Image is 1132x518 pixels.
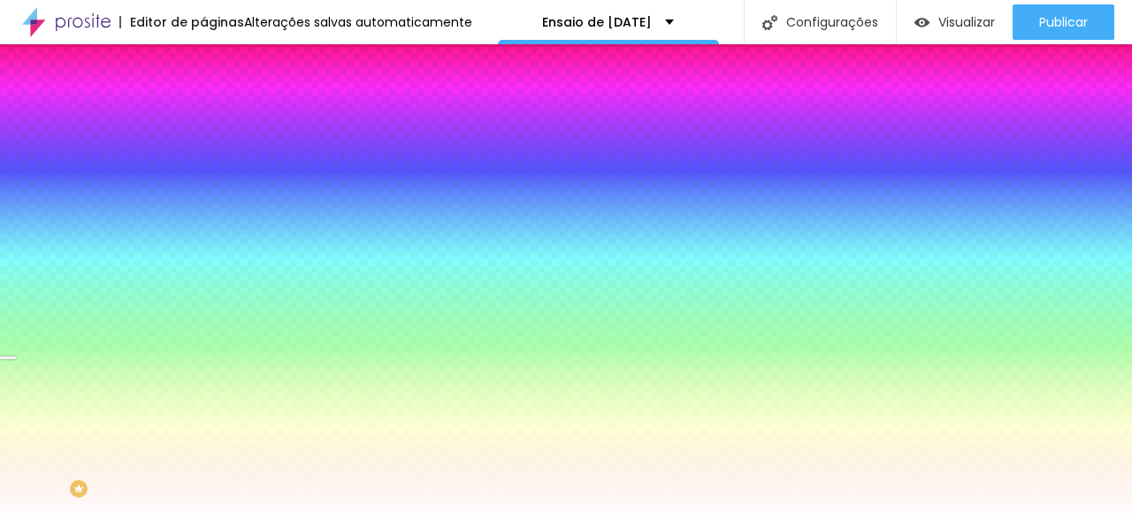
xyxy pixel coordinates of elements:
[244,16,472,28] div: Alterações salvas automaticamente
[897,4,1013,40] button: Visualizar
[1013,4,1114,40] button: Publicar
[119,16,244,28] div: Editor de páginas
[938,15,995,29] span: Visualizar
[542,16,652,28] p: Ensaio de [DATE]
[1039,15,1088,29] span: Publicar
[762,15,777,30] img: Icone
[914,15,929,30] img: view-1.svg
